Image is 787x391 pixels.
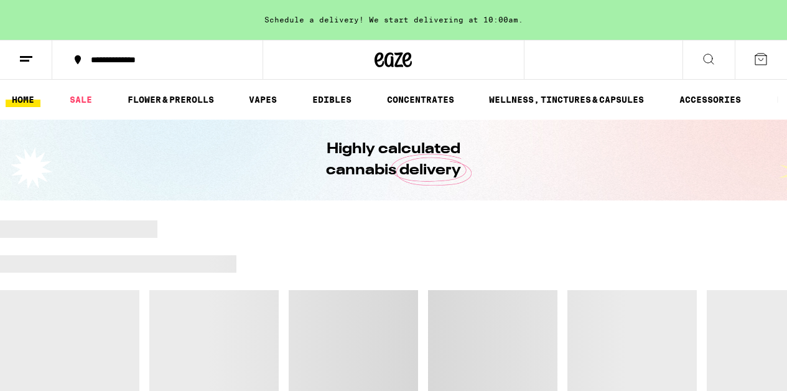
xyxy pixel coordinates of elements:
h1: Highly calculated cannabis delivery [291,139,496,181]
a: SALE [63,92,98,107]
a: ACCESSORIES [673,92,747,107]
a: VAPES [243,92,283,107]
a: EDIBLES [306,92,358,107]
a: WELLNESS, TINCTURES & CAPSULES [483,92,650,107]
a: FLOWER & PREROLLS [121,92,220,107]
a: HOME [6,92,40,107]
a: CONCENTRATES [381,92,460,107]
